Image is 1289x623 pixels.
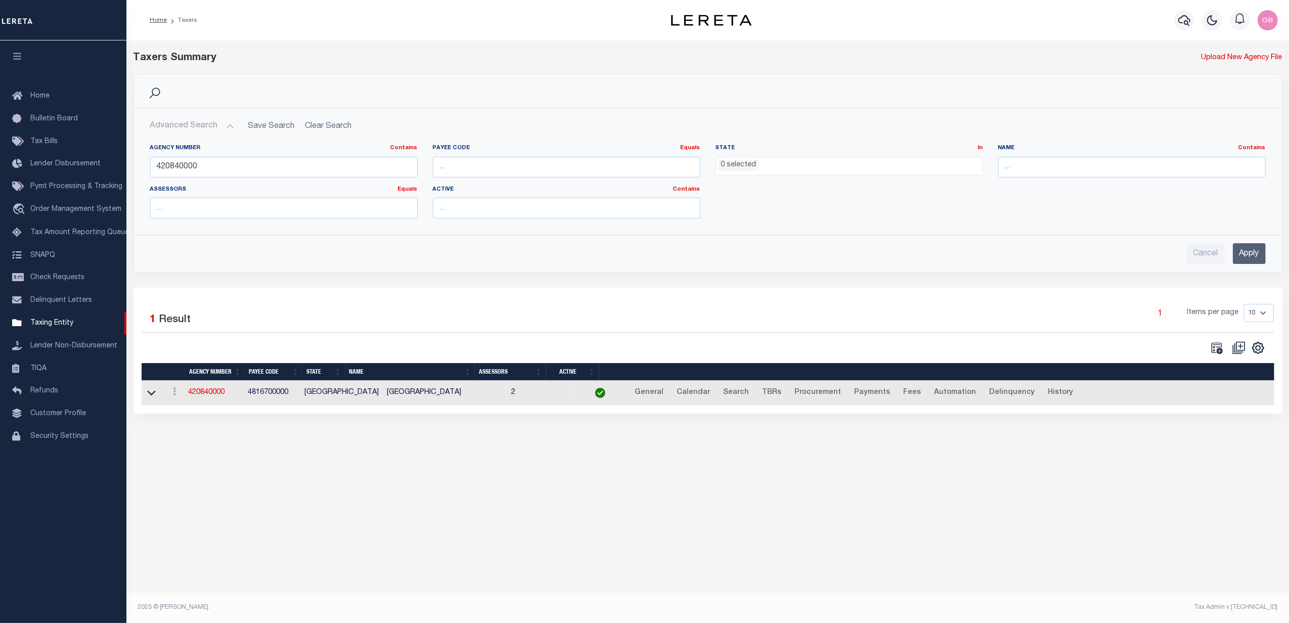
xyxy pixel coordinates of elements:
[244,381,300,406] td: 4816700000
[345,363,475,381] th: Name: activate to sort column ascending
[150,17,167,23] a: Home
[150,186,418,194] label: Assessors
[985,385,1040,401] a: Delinquency
[245,363,302,381] th: Payee Code: activate to sort column ascending
[433,198,700,218] input: ...
[30,229,129,236] span: Tax Amount Reporting Queue
[899,385,925,401] a: Fees
[30,320,73,327] span: Taxing Entity
[1233,243,1266,264] input: Apply
[790,385,846,401] a: Procurement
[302,363,345,381] th: State: activate to sort column ascending
[1238,145,1266,151] a: Contains
[672,385,715,401] a: Calendar
[30,297,92,304] span: Delinquent Letters
[681,145,700,151] a: Equals
[671,15,752,26] img: logo-dark.svg
[433,144,700,153] label: Payee Code
[1187,243,1225,264] input: Cancel
[398,187,418,192] a: Equals
[929,385,981,401] a: Automation
[150,198,418,218] input: ...
[1154,307,1166,319] a: 1
[30,274,84,281] span: Check Requests
[30,206,121,213] span: Order Management System
[30,93,50,100] span: Home
[150,157,418,177] input: ...
[30,365,47,372] span: TIQA
[599,363,1274,381] th: &nbsp;
[433,157,700,177] input: ...
[30,115,78,122] span: Bulletin Board
[30,387,58,394] span: Refunds
[383,381,507,406] td: [GEOGRAPHIC_DATA]
[30,342,117,349] span: Lender Non-Disbursement
[167,16,197,25] li: Taxers
[185,363,245,381] th: Agency Number: activate to sort column ascending
[433,186,700,194] label: Active
[300,381,383,406] td: [GEOGRAPHIC_DATA]
[390,145,418,151] a: Contains
[1044,385,1078,401] a: History
[30,433,88,440] span: Security Settings
[719,385,753,401] a: Search
[30,183,122,190] span: Pymt Processing & Tracking
[630,385,668,401] a: General
[475,363,546,381] th: Assessors: activate to sort column ascending
[507,381,575,406] td: 2
[758,385,786,401] a: TBRs
[998,144,1266,153] label: Name
[30,410,86,417] span: Customer Profile
[998,157,1266,177] input: ...
[150,116,234,136] button: Advanced Search
[30,138,58,145] span: Tax Bills
[150,315,156,325] span: 1
[30,160,101,167] span: Lender Disbursement
[595,388,605,398] img: check-icon-green.svg
[150,144,418,153] label: Agency Number
[159,312,191,328] label: Result
[30,251,55,258] span: SNAPQ
[716,144,983,153] label: State
[546,363,599,381] th: Active: activate to sort column ascending
[850,385,895,401] a: Payments
[719,160,759,171] li: 0 selected
[673,187,700,192] a: Contains
[1187,307,1239,319] span: Items per page
[12,203,28,216] i: travel_explore
[1258,10,1278,30] img: svg+xml;base64,PHN2ZyB4bWxucz0iaHR0cDovL3d3dy53My5vcmcvMjAwMC9zdmciIHBvaW50ZXItZXZlbnRzPSJub25lIi...
[188,389,225,396] a: 420840000
[134,51,992,66] div: Taxers Summary
[978,145,983,151] a: In
[1202,53,1282,64] a: Upload New Agency File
